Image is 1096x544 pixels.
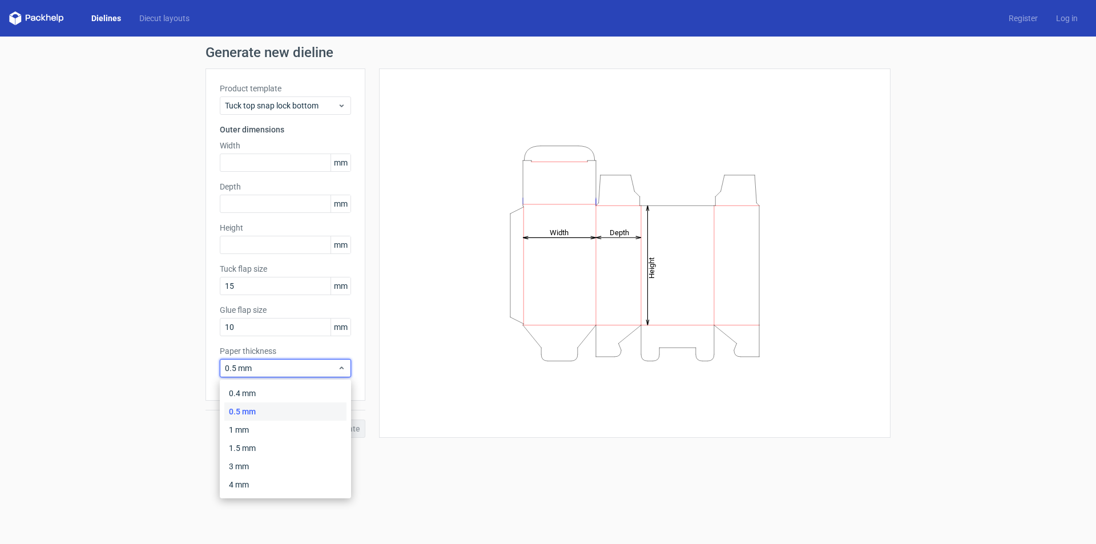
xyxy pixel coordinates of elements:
[225,362,337,374] span: 0.5 mm
[82,13,130,24] a: Dielines
[331,319,350,336] span: mm
[550,228,569,236] tspan: Width
[331,195,350,212] span: mm
[220,124,351,135] h3: Outer dimensions
[130,13,199,24] a: Diecut layouts
[220,83,351,94] label: Product template
[224,384,346,402] div: 0.4 mm
[224,457,346,476] div: 3 mm
[224,439,346,457] div: 1.5 mm
[220,140,351,151] label: Width
[331,277,350,295] span: mm
[224,402,346,421] div: 0.5 mm
[220,181,351,192] label: Depth
[647,257,656,278] tspan: Height
[220,222,351,233] label: Height
[225,100,337,111] span: Tuck top snap lock bottom
[331,236,350,253] span: mm
[1047,13,1087,24] a: Log in
[220,263,351,275] label: Tuck flap size
[331,154,350,171] span: mm
[610,228,629,236] tspan: Depth
[205,46,890,59] h1: Generate new dieline
[1000,13,1047,24] a: Register
[224,476,346,494] div: 4 mm
[220,304,351,316] label: Glue flap size
[220,345,351,357] label: Paper thickness
[224,421,346,439] div: 1 mm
